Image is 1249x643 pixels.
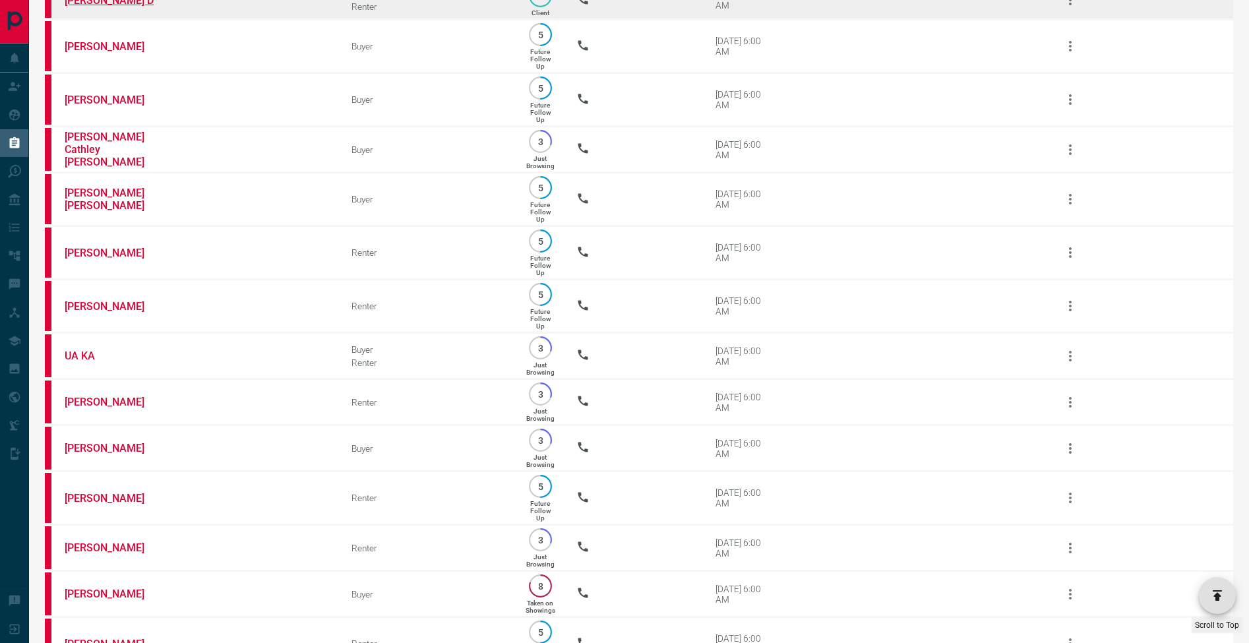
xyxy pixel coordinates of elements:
p: 5 [535,30,545,40]
div: Buyer [351,589,504,599]
p: Taken on Showings [526,599,555,614]
div: [DATE] 6:00 AM [716,189,772,210]
p: Future Follow Up [530,201,551,223]
div: Renter [351,543,504,553]
p: Future Follow Up [530,102,551,123]
div: property.ca [45,21,51,71]
p: 5 [535,236,545,246]
div: property.ca [45,228,51,278]
div: Buyer [351,94,504,105]
div: property.ca [45,334,51,377]
p: Future Follow Up [530,500,551,522]
div: [DATE] 6:00 AM [716,487,772,508]
a: [PERSON_NAME] [65,492,164,505]
div: Renter [351,247,504,258]
p: Just Browsing [526,361,555,376]
div: [DATE] 6:00 AM [716,242,772,263]
p: 3 [535,343,545,353]
div: property.ca [45,128,51,171]
a: [PERSON_NAME] [65,300,164,313]
div: [DATE] 6:00 AM [716,392,772,413]
div: property.ca [45,526,51,569]
p: 8 [535,581,545,591]
a: [PERSON_NAME] [65,94,164,106]
div: [DATE] 6:00 AM [716,295,772,317]
p: Just Browsing [526,408,555,422]
a: [PERSON_NAME] [PERSON_NAME] [65,187,164,212]
p: 5 [535,627,545,637]
div: [DATE] 6:00 AM [716,139,772,160]
p: 3 [535,435,545,445]
div: Buyer [351,344,504,355]
a: UA KA [65,350,164,362]
div: [DATE] 6:00 AM [716,438,772,459]
div: [DATE] 6:00 AM [716,346,772,367]
span: Scroll to Top [1195,621,1239,630]
div: Buyer [351,194,504,204]
p: 3 [535,535,545,545]
div: [DATE] 6:00 AM [716,89,772,110]
a: [PERSON_NAME] [65,588,164,600]
p: Just Browsing [526,454,555,468]
div: Buyer [351,144,504,155]
div: Renter [351,1,504,12]
p: Just Browsing [526,553,555,568]
a: [PERSON_NAME] [65,396,164,408]
p: 5 [535,290,545,299]
a: [PERSON_NAME] [65,442,164,454]
a: [PERSON_NAME] Cathley [PERSON_NAME] [65,131,164,168]
div: property.ca [45,381,51,423]
div: Renter [351,493,504,503]
div: property.ca [45,473,51,523]
div: Buyer [351,41,504,51]
p: 5 [535,481,545,491]
p: 5 [535,183,545,193]
div: property.ca [45,174,51,224]
p: Client [532,9,549,16]
div: Renter [351,397,504,408]
p: Future Follow Up [530,48,551,70]
p: 3 [535,389,545,399]
a: [PERSON_NAME] [65,541,164,554]
div: property.ca [45,572,51,615]
div: Buyer [351,443,504,454]
div: property.ca [45,75,51,125]
div: [DATE] 6:00 AM [716,36,772,57]
div: property.ca [45,427,51,470]
div: property.ca [45,281,51,331]
a: [PERSON_NAME] [65,247,164,259]
p: Just Browsing [526,155,555,169]
a: [PERSON_NAME] [65,40,164,53]
div: Renter [351,357,504,368]
p: 3 [535,137,545,146]
p: Future Follow Up [530,308,551,330]
div: Renter [351,301,504,311]
p: Future Follow Up [530,255,551,276]
div: [DATE] 6:00 AM [716,537,772,559]
p: 5 [535,83,545,93]
div: [DATE] 6:00 AM [716,584,772,605]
